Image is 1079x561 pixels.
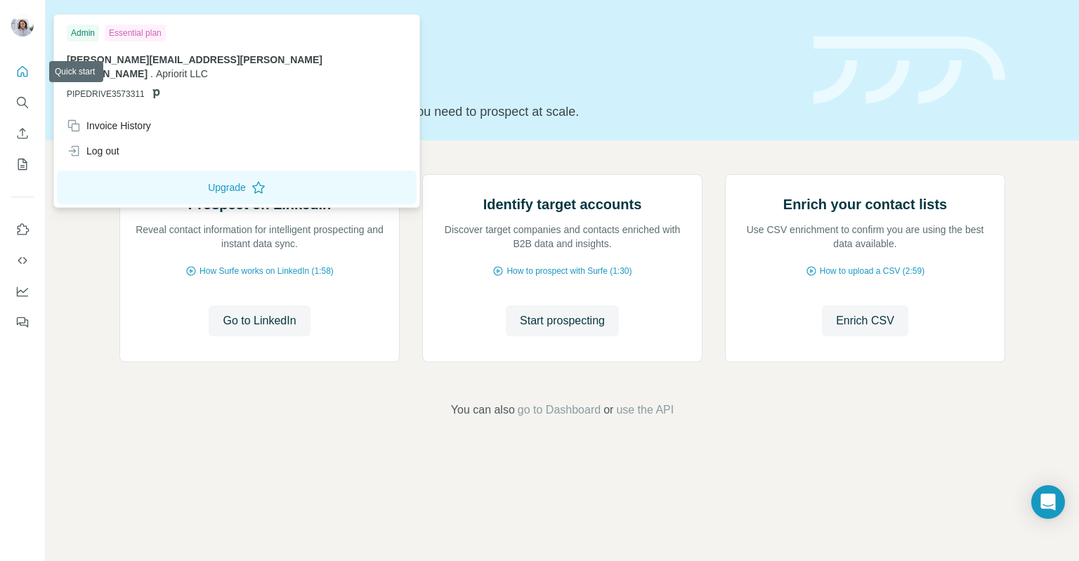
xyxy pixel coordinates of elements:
[437,223,688,251] p: Discover target companies and contacts enriched with B2B data and insights.
[156,68,208,79] span: Apriorit LLC
[105,25,166,41] div: Essential plan
[451,402,515,418] span: You can also
[518,402,601,418] button: go to Dashboard
[11,59,34,84] button: Quick start
[200,265,334,277] span: How Surfe works on LinkedIn (1:58)
[506,305,619,336] button: Start prospecting
[483,194,642,214] h2: Identify target accounts
[11,14,34,37] img: Avatar
[150,68,153,79] span: .
[506,265,632,277] span: How to prospect with Surfe (1:30)
[820,265,924,277] span: How to upload a CSV (2:59)
[119,65,797,93] h1: Let’s prospect together
[11,279,34,304] button: Dashboard
[67,144,119,158] div: Log out
[134,223,385,251] p: Reveal contact information for intelligent prospecting and instant data sync.
[520,312,605,329] span: Start prospecting
[11,152,34,177] button: My lists
[67,54,322,79] span: [PERSON_NAME][EMAIL_ADDRESS][PERSON_NAME][DOMAIN_NAME]
[813,37,1005,105] img: banner
[616,402,674,418] button: use the API
[119,102,797,121] p: Pick your starting point and we’ll provide everything you need to prospect at scale.
[11,248,34,273] button: Use Surfe API
[223,312,296,329] span: Go to LinkedIn
[67,119,151,133] div: Invoice History
[822,305,908,336] button: Enrich CSV
[603,402,613,418] span: or
[11,217,34,242] button: Use Surfe on LinkedIn
[57,171,417,204] button: Upgrade
[1031,485,1065,519] div: Open Intercom Messenger
[209,305,310,336] button: Go to LinkedIn
[11,310,34,335] button: Feedback
[119,26,797,40] div: Quick start
[11,90,34,115] button: Search
[11,121,34,146] button: Enrich CSV
[783,194,947,214] h2: Enrich your contact lists
[67,88,145,100] span: PIPEDRIVE3573311
[67,25,99,41] div: Admin
[740,223,990,251] p: Use CSV enrichment to confirm you are using the best data available.
[836,312,894,329] span: Enrich CSV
